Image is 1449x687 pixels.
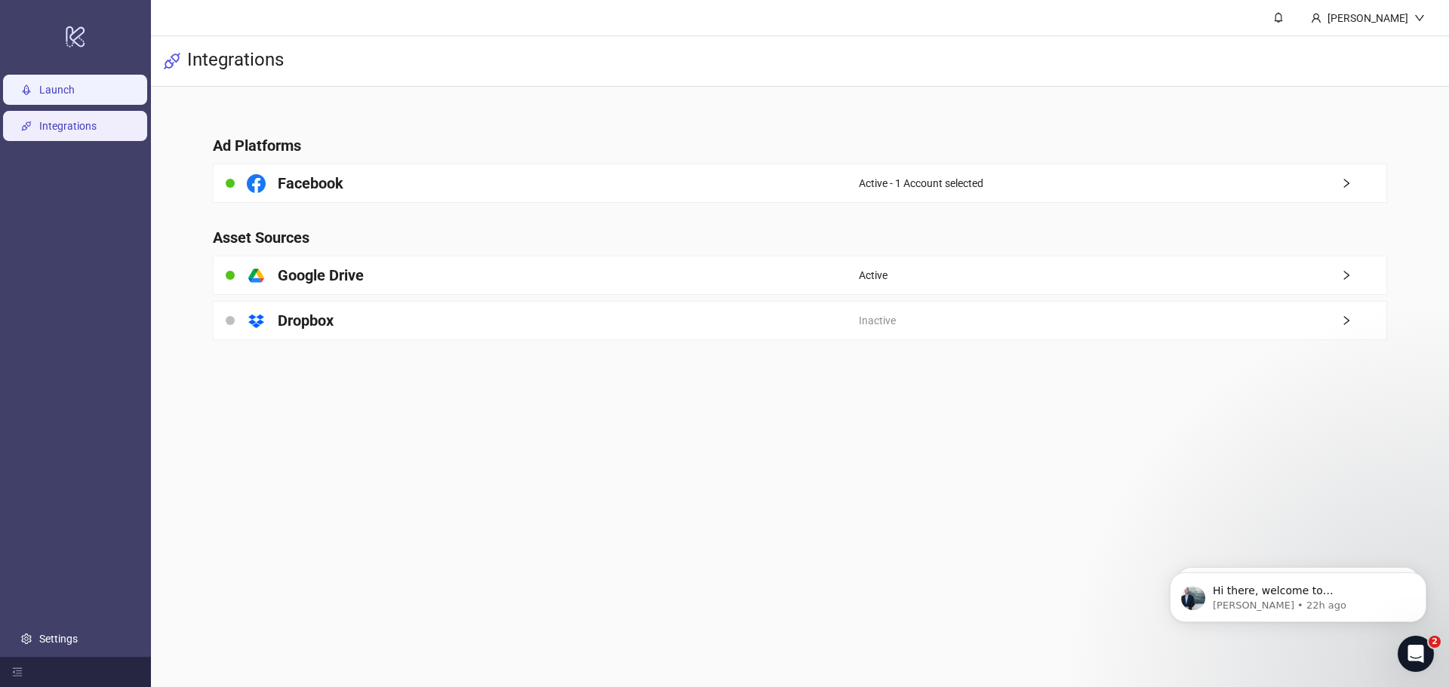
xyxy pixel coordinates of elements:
[1273,12,1284,23] span: bell
[187,48,284,74] h3: Integrations
[278,265,364,286] h4: Google Drive
[1414,13,1425,23] span: down
[859,267,888,284] span: Active
[1341,178,1386,189] span: right
[66,58,260,72] p: Message from James, sent 22h ago
[1311,13,1321,23] span: user
[213,301,1387,340] a: DropboxInactiveright
[66,44,260,146] span: Hi there, welcome to [DOMAIN_NAME]. I'll reach out via e-mail separately, but just wanted you to ...
[39,84,75,96] a: Launch
[39,633,78,645] a: Settings
[1147,541,1449,646] iframe: Intercom notifications message
[213,164,1387,203] a: FacebookActive - 1 Account selectedright
[278,173,343,194] h4: Facebook
[213,256,1387,295] a: Google DriveActiveright
[278,310,334,331] h4: Dropbox
[213,135,1387,156] h4: Ad Platforms
[12,667,23,677] span: menu-fold
[859,175,983,192] span: Active - 1 Account selected
[859,312,896,329] span: Inactive
[1341,315,1386,326] span: right
[163,52,181,70] span: api
[39,120,97,132] a: Integrations
[1429,636,1441,648] span: 2
[213,227,1387,248] h4: Asset Sources
[1398,636,1434,672] iframe: Intercom live chat
[1341,270,1386,281] span: right
[1321,10,1414,26] div: [PERSON_NAME]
